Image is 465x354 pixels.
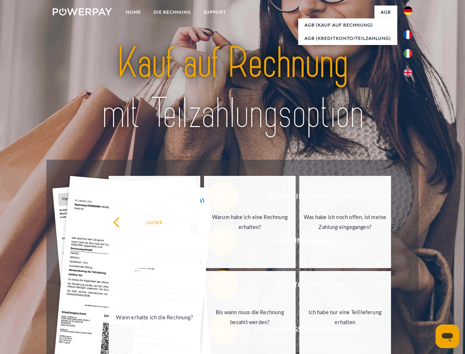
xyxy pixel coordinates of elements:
[208,307,291,327] div: Bis wann muss die Rechnung bezahlt werden?
[374,6,397,19] a: agb
[404,30,412,39] img: fr
[404,6,412,15] img: de
[436,324,459,348] iframe: Schaltfläche zum Öffnen des Messaging-Fensters
[120,6,147,19] a: Home
[113,312,196,322] div: Wann erhalte ich die Rechnung?
[53,8,112,15] img: logo-powerpay-white.svg
[208,212,291,232] div: Warum habe ich eine Rechnung erhalten?
[70,35,395,141] img: title-powerpay_de.svg
[404,68,412,77] img: en
[404,49,412,58] img: it
[304,307,387,327] div: Ich habe nur eine Teillieferung erhalten
[147,6,197,19] a: DIE RECHNUNG
[304,212,387,232] div: Was habe ich noch offen, ist meine Zahlung eingegangen?
[298,32,397,45] a: AGB (Kreditkonto/Teilzahlung)
[299,176,391,268] a: Was habe ich noch offen, ist meine Zahlung eingegangen?
[113,217,196,227] div: zurück
[197,6,232,19] a: SUPPORT
[298,18,397,32] a: AGB (Kauf auf Rechnung)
